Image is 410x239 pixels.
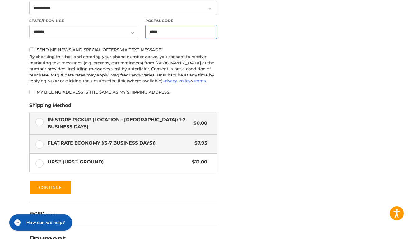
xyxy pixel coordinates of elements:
legend: Shipping Method [29,102,71,112]
h2: Billing [29,210,66,220]
span: $12.00 [189,159,207,166]
a: Terms [193,78,206,83]
span: $0.00 [191,120,207,127]
span: Flat Rate Economy ((5-7 Business Days)) [48,140,192,147]
label: Postal Code [145,18,217,24]
button: Continue [29,180,72,195]
label: Send me news and special offers via text message* [29,47,217,52]
a: Privacy Policy [162,78,190,83]
label: My billing address is the same as my shipping address. [29,90,217,94]
span: $7.95 [192,140,207,147]
iframe: Google Customer Reviews [359,222,410,239]
span: UPS® (UPS® Ground) [48,159,189,166]
div: By checking this box and entering your phone number above, you consent to receive marketing text ... [29,54,217,84]
span: In-Store Pickup (Location - [GEOGRAPHIC_DATA]: 1-2 BUSINESS DAYS) [48,116,191,130]
iframe: Gorgias live chat messenger [6,212,74,233]
label: State/Province [29,18,139,24]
